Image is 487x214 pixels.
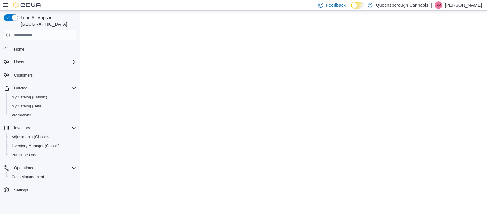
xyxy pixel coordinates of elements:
span: My Catalog (Classic) [9,93,76,101]
button: Purchase Orders [6,151,79,160]
button: Settings [1,185,79,195]
span: Customers [14,73,33,78]
a: Home [12,45,27,53]
p: | [431,1,432,9]
span: Operations [14,165,33,171]
span: Inventory Manager (Classic) [12,144,60,149]
span: Catalog [14,86,27,91]
input: Dark Mode [351,2,364,9]
span: Catalog [12,84,76,92]
button: My Catalog (Beta) [6,102,79,111]
a: Adjustments (Classic) [9,133,51,141]
button: Cash Management [6,172,79,181]
a: Customers [12,71,35,79]
a: My Catalog (Beta) [9,102,45,110]
button: Adjustments (Classic) [6,133,79,142]
span: Customers [12,71,76,79]
span: Users [14,60,24,65]
span: Home [14,47,24,52]
span: Settings [14,188,28,193]
a: Inventory Manager (Classic) [9,142,62,150]
span: Promotions [12,113,31,118]
button: Operations [12,164,36,172]
button: Catalog [1,84,79,93]
button: Users [12,58,27,66]
span: Cash Management [9,173,76,181]
span: Purchase Orders [12,153,41,158]
button: Inventory Manager (Classic) [6,142,79,151]
button: Inventory [12,124,32,132]
p: [PERSON_NAME] [445,1,482,9]
button: Operations [1,163,79,172]
span: KM [436,1,441,9]
button: Catalog [12,84,30,92]
span: Home [12,45,76,53]
span: My Catalog (Beta) [9,102,76,110]
div: Kioko Mayede [435,1,442,9]
button: Users [1,58,79,67]
nav: Complex example [4,42,76,211]
span: Purchase Orders [9,151,76,159]
a: Settings [12,186,30,194]
span: Users [12,58,76,66]
span: Adjustments (Classic) [12,135,49,140]
span: Promotions [9,111,76,119]
span: Settings [12,186,76,194]
p: Queensborough Cannabis [376,1,428,9]
span: Load All Apps in [GEOGRAPHIC_DATA] [18,14,76,27]
button: My Catalog (Classic) [6,93,79,102]
a: Promotions [9,111,34,119]
span: Inventory Manager (Classic) [9,142,76,150]
img: Cova [13,2,42,8]
span: Inventory [14,126,30,131]
a: My Catalog (Classic) [9,93,50,101]
button: Customers [1,70,79,80]
a: Cash Management [9,173,47,181]
span: My Catalog (Classic) [12,95,47,100]
a: Purchase Orders [9,151,43,159]
button: Home [1,44,79,53]
span: Feedback [326,2,345,8]
span: My Catalog (Beta) [12,104,43,109]
span: Inventory [12,124,76,132]
button: Inventory [1,124,79,133]
span: Operations [12,164,76,172]
button: Promotions [6,111,79,120]
span: Adjustments (Classic) [9,133,76,141]
span: Cash Management [12,174,44,180]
